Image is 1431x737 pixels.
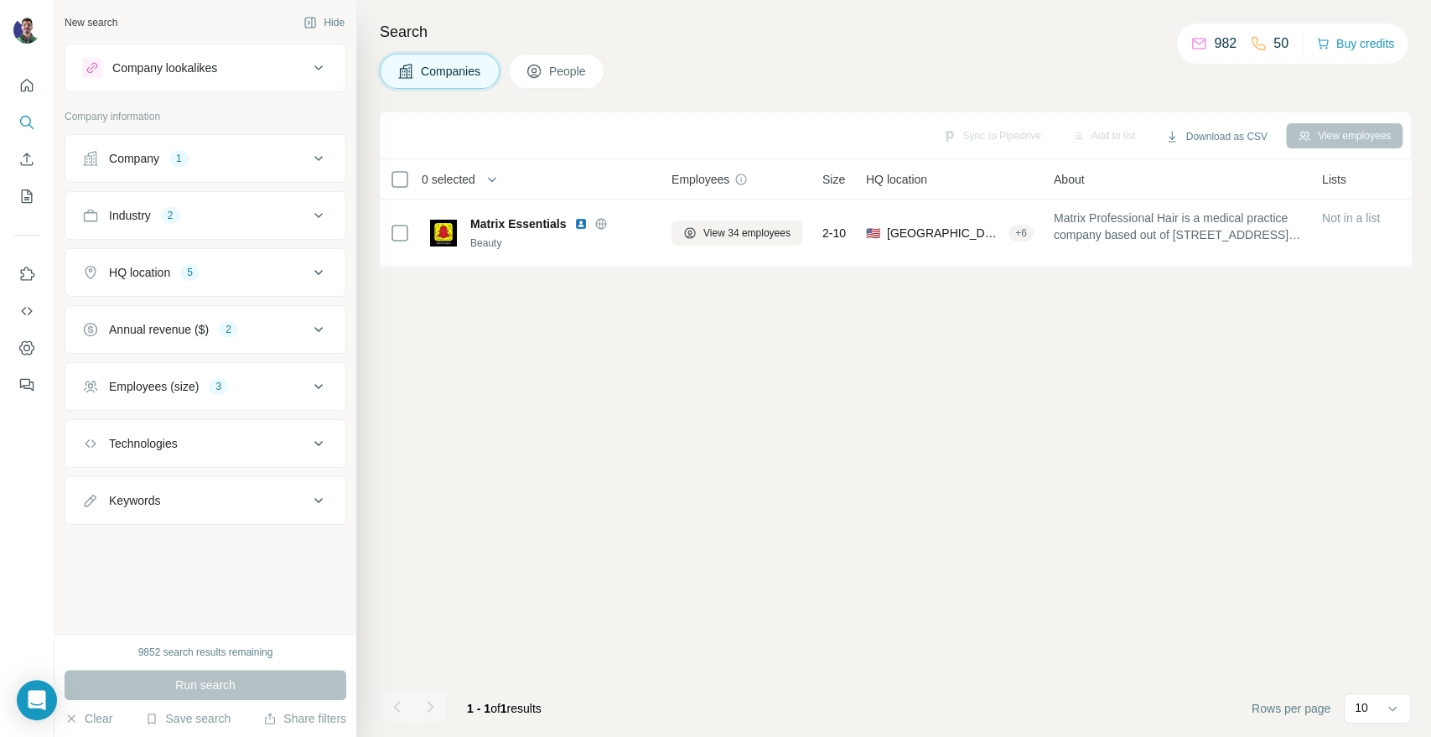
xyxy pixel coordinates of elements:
[65,48,345,88] button: Company lookalikes
[1322,211,1380,225] span: Not in a list
[500,702,507,715] span: 1
[109,321,209,338] div: Annual revenue ($)
[109,264,170,281] div: HQ location
[866,171,927,188] span: HQ location
[65,423,345,464] button: Technologies
[1054,171,1085,188] span: About
[65,15,117,30] div: New search
[1252,700,1330,717] span: Rows per page
[822,225,846,241] span: 2-10
[1214,34,1237,54] p: 982
[13,107,40,138] button: Search
[703,226,791,241] span: View 34 employees
[161,208,180,223] div: 2
[671,221,802,246] button: View 34 employees
[467,702,542,715] span: results
[65,109,346,124] p: Company information
[430,220,457,247] img: Logo of Matrix Essentials
[109,435,178,452] div: Technologies
[263,710,346,727] button: Share filters
[13,181,40,211] button: My lists
[422,171,475,188] span: 0 selected
[13,259,40,289] button: Use Surfe on LinkedIn
[292,10,356,35] button: Hide
[65,252,345,293] button: HQ location5
[380,20,1411,44] h4: Search
[1355,699,1368,716] p: 10
[219,322,238,337] div: 2
[1316,32,1394,55] button: Buy credits
[866,225,880,241] span: 🇺🇸
[13,333,40,363] button: Dashboard
[13,296,40,326] button: Use Surfe API
[65,138,345,179] button: Company1
[65,195,345,236] button: Industry2
[13,370,40,400] button: Feedback
[467,702,490,715] span: 1 - 1
[421,63,482,80] span: Companies
[470,236,651,251] div: Beauty
[574,217,588,231] img: LinkedIn logo
[65,480,345,521] button: Keywords
[1008,226,1034,241] div: + 6
[109,207,151,224] div: Industry
[209,379,228,394] div: 3
[145,710,231,727] button: Save search
[490,702,500,715] span: of
[470,215,566,232] span: Matrix Essentials
[65,309,345,350] button: Annual revenue ($)2
[549,63,588,80] span: People
[13,144,40,174] button: Enrich CSV
[109,492,160,509] div: Keywords
[671,171,729,188] span: Employees
[112,60,217,76] div: Company lookalikes
[109,378,199,395] div: Employees (size)
[109,150,159,167] div: Company
[13,70,40,101] button: Quick start
[65,710,112,727] button: Clear
[138,645,273,660] div: 9852 search results remaining
[1322,171,1346,188] span: Lists
[822,171,845,188] span: Size
[1054,210,1302,243] span: Matrix Professional Hair is a medical practice company based out of [STREET_ADDRESS][PERSON_NAME]...
[13,17,40,44] img: Avatar
[1273,34,1288,54] p: 50
[887,225,1002,241] span: [GEOGRAPHIC_DATA], [GEOGRAPHIC_DATA]
[1154,124,1278,149] button: Download as CSV
[17,680,57,720] div: Open Intercom Messenger
[169,151,189,166] div: 1
[65,366,345,407] button: Employees (size)3
[180,265,200,280] div: 5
